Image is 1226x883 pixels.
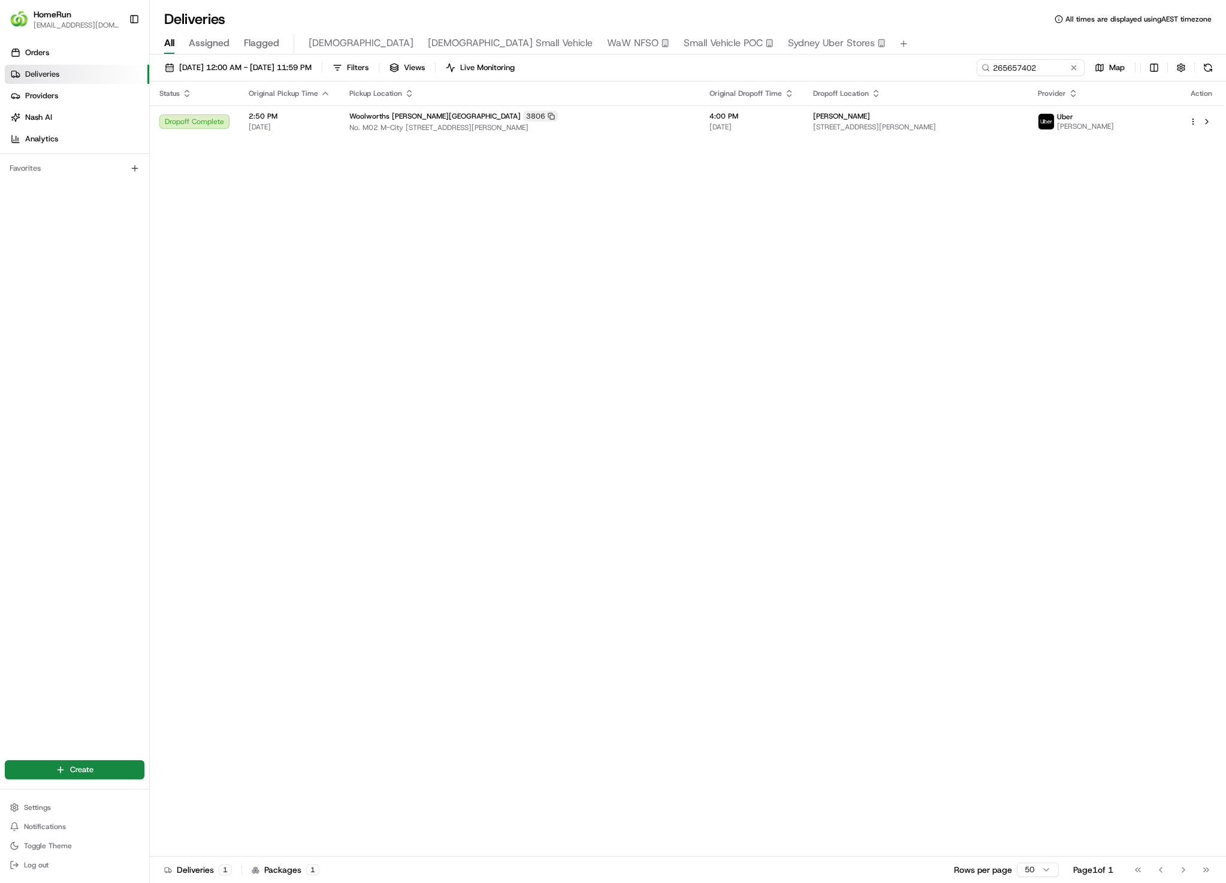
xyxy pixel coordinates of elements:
span: Toggle Theme [24,841,72,851]
span: 4:00 PM [709,111,794,121]
p: Rows per page [954,864,1012,876]
span: Uber [1057,112,1073,122]
span: [PERSON_NAME] [1057,122,1114,131]
span: No. M02 M-City [STREET_ADDRESS][PERSON_NAME] [349,123,690,132]
span: Filters [347,62,369,73]
span: Analytics [25,134,58,144]
button: Filters [327,59,374,76]
span: Map [1109,62,1125,73]
span: Views [404,62,425,73]
span: Assigned [189,36,230,50]
h1: Deliveries [164,10,225,29]
span: [DEMOGRAPHIC_DATA] [309,36,413,50]
button: HomeRunHomeRun[EMAIL_ADDRESS][DOMAIN_NAME] [5,5,124,34]
div: 1 [306,864,319,875]
button: [DATE] 12:00 AM - [DATE] 11:59 PM [159,59,317,76]
span: All times are displayed using AEST timezone [1065,14,1212,24]
button: Toggle Theme [5,837,144,854]
span: WaW NFSO [607,36,659,50]
span: Live Monitoring [460,62,515,73]
input: Type to search [977,59,1085,76]
div: Action [1189,89,1214,98]
div: Deliveries [164,864,232,876]
img: uber-new-logo.jpeg [1038,114,1054,129]
a: Deliveries [5,65,149,84]
span: 2:50 PM [249,111,330,121]
span: Orders [25,47,49,58]
div: Page 1 of 1 [1073,864,1113,876]
span: Providers [25,90,58,101]
span: Notifications [24,822,66,831]
button: Live Monitoring [440,59,520,76]
button: HomeRun [34,8,71,20]
button: Log out [5,857,144,873]
span: Woolworths [PERSON_NAME][GEOGRAPHIC_DATA] [349,111,521,121]
span: Nash AI [25,112,52,123]
span: [DATE] [249,122,330,132]
button: Refresh [1200,59,1216,76]
span: Original Dropoff Time [709,89,782,98]
span: Status [159,89,180,98]
button: Settings [5,799,144,816]
span: Log out [24,860,49,870]
a: Providers [5,86,149,105]
img: HomeRun [10,10,29,29]
span: [DEMOGRAPHIC_DATA] Small Vehicle [428,36,593,50]
span: Deliveries [25,69,59,80]
span: Original Pickup Time [249,89,318,98]
button: [EMAIL_ADDRESS][DOMAIN_NAME] [34,20,119,30]
span: [DATE] 12:00 AM - [DATE] 11:59 PM [179,62,312,73]
button: Views [384,59,430,76]
span: Provider [1038,89,1066,98]
span: Dropoff Location [813,89,869,98]
span: [PERSON_NAME] [813,111,870,121]
a: Orders [5,43,149,62]
span: Pickup Location [349,89,402,98]
span: All [164,36,174,50]
span: Flagged [244,36,279,50]
a: Nash AI [5,108,149,127]
a: Analytics [5,129,149,149]
div: Packages [252,864,319,876]
div: 3806 [523,111,558,122]
span: [DATE] [709,122,794,132]
span: [STREET_ADDRESS][PERSON_NAME] [813,122,1019,132]
button: Create [5,760,144,779]
span: Small Vehicle POC [684,36,763,50]
div: Favorites [5,159,144,178]
button: Notifications [5,818,144,835]
div: 1 [219,864,232,875]
span: Create [70,764,93,775]
button: Map [1089,59,1130,76]
span: Settings [24,803,51,812]
span: Sydney Uber Stores [788,36,875,50]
